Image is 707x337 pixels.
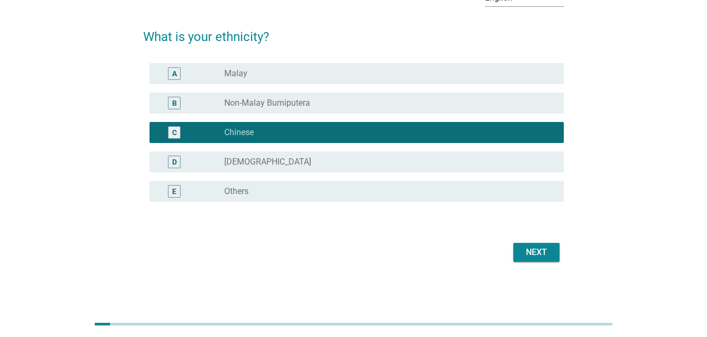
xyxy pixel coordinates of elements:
label: [DEMOGRAPHIC_DATA] [224,157,311,167]
div: B [172,97,177,108]
div: C [172,127,177,138]
label: Others [224,186,248,197]
button: Next [513,243,560,262]
h2: What is your ethnicity? [143,17,564,46]
div: Next [522,246,551,259]
label: Non-Malay Bumiputera [224,98,310,108]
div: E [172,186,176,197]
label: Chinese [224,127,254,138]
div: A [172,68,177,79]
div: D [172,156,177,167]
label: Malay [224,68,247,79]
